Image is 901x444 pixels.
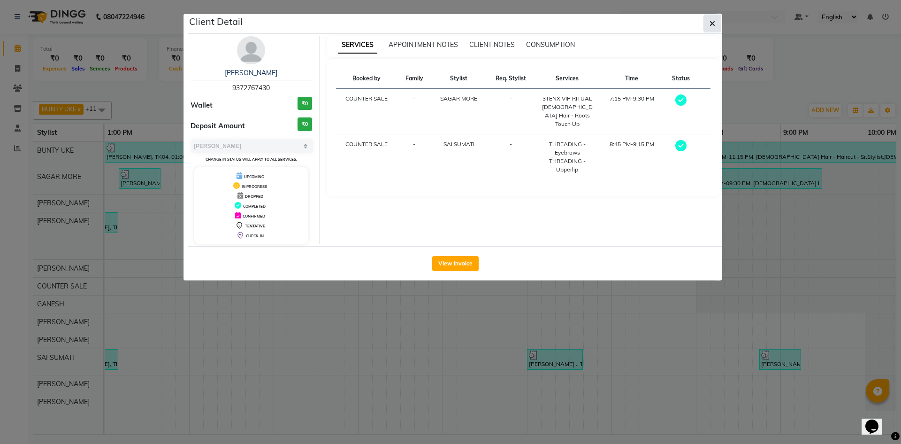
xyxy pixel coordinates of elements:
span: SERVICES [338,37,377,54]
span: TENTATIVE [245,224,265,228]
div: 3TENX VIP RITUAL [541,94,594,103]
th: Time [600,69,664,89]
a: [PERSON_NAME] [225,69,277,77]
span: SAI SUMATI [443,140,474,148]
span: IN PROGRESS [242,184,267,189]
span: CONFIRMED [243,214,265,218]
span: UPCOMING [244,174,264,179]
th: Req. Stylist [487,69,535,89]
th: Stylist [431,69,487,89]
span: CLIENT NOTES [469,40,515,49]
div: THREADING - Eyebrows [541,140,594,157]
span: 9372767430 [232,84,270,92]
h3: ₹0 [298,117,312,131]
div: THREADING - Upperlip [541,157,594,174]
h5: Client Detail [189,15,243,29]
td: 8:45 PM-9:15 PM [600,134,664,180]
td: 7:15 PM-9:30 PM [600,89,664,134]
th: Services [535,69,600,89]
td: COUNTER SALE [336,134,397,180]
span: Wallet [191,100,213,111]
td: - [397,89,431,134]
span: CONSUMPTION [526,40,575,49]
small: Change in status will apply to all services. [206,157,297,162]
button: View Invoice [432,256,479,271]
th: Family [397,69,431,89]
th: Booked by [336,69,397,89]
span: CHECK-IN [246,234,264,238]
iframe: chat widget [862,406,892,435]
span: SAGAR MORE [440,95,477,102]
h3: ₹0 [298,97,312,110]
td: - [397,134,431,180]
span: COMPLETED [243,204,266,209]
div: [DEMOGRAPHIC_DATA] Hair - Roots Touch Up [541,103,594,128]
span: DROPPED [245,194,263,199]
img: avatar [237,36,265,64]
span: Deposit Amount [191,121,245,132]
span: APPOINTMENT NOTES [389,40,458,49]
td: - [487,89,535,134]
td: COUNTER SALE [336,89,397,134]
td: - [487,134,535,180]
th: Status [664,69,697,89]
